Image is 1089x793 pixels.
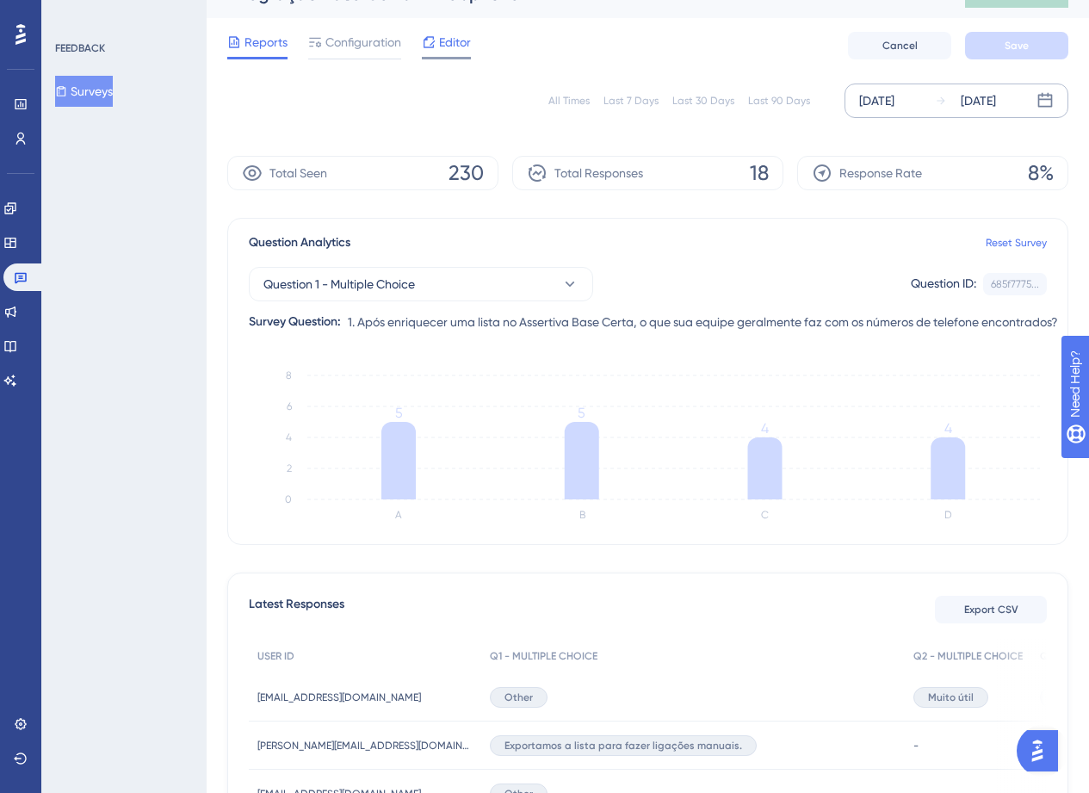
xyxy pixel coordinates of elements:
span: Save [1005,39,1029,53]
iframe: UserGuiding AI Assistant Launcher [1017,725,1068,777]
div: Last 90 Days [748,94,810,108]
text: A [395,509,402,521]
tspan: 0 [285,493,292,505]
button: Surveys [55,76,113,107]
span: 230 [449,159,484,187]
div: [DATE] [961,90,996,111]
span: Muito útil [928,691,974,704]
tspan: 5 [395,405,403,421]
span: Question Analytics [249,232,350,253]
span: [EMAIL_ADDRESS][DOMAIN_NAME] [257,691,421,704]
span: Export CSV [964,603,1018,616]
span: 1. Após enriquecer uma lista no Assertiva Base Certa, o que sua equipe geralmente faz com os núme... [348,312,1058,332]
div: Question ID: [911,273,976,295]
span: Editor [439,32,471,53]
text: C [761,509,769,521]
tspan: 5 [578,405,585,421]
span: Need Help? [40,4,108,25]
span: Total Seen [269,163,327,183]
span: 8% [1028,159,1054,187]
span: Question 1 - Multiple Choice [263,274,415,294]
span: Exportamos a lista para fazer ligações manuais. [504,739,742,753]
text: B [579,509,585,521]
span: - [913,739,919,753]
button: Question 1 - Multiple Choice [249,267,593,301]
span: USER ID [257,649,294,663]
span: Latest Responses [249,594,344,625]
span: Total Responses [554,163,643,183]
span: Configuration [325,32,401,53]
span: Other [504,691,533,704]
div: All Times [548,94,590,108]
span: Cancel [882,39,918,53]
div: [DATE] [859,90,894,111]
span: [PERSON_NAME][EMAIL_ADDRESS][DOMAIN_NAME] [257,739,473,753]
button: Export CSV [935,596,1047,623]
div: Last 30 Days [672,94,734,108]
tspan: 8 [286,369,292,381]
tspan: 4 [761,420,769,437]
div: Survey Question: [249,312,341,332]
tspan: 4 [286,431,292,443]
div: Last 7 Days [603,94,659,108]
div: FEEDBACK [55,41,105,55]
tspan: 2 [287,462,292,474]
span: Q2 - MULTIPLE CHOICE [913,649,1023,663]
span: Reports [244,32,288,53]
span: Response Rate [839,163,922,183]
text: D [944,509,952,521]
span: Q1 - MULTIPLE CHOICE [490,649,597,663]
a: Reset Survey [986,236,1047,250]
button: Save [965,32,1068,59]
tspan: 6 [287,400,292,412]
div: 685f7775... [991,277,1039,291]
button: Cancel [848,32,951,59]
tspan: 4 [944,420,952,437]
span: 18 [750,159,769,187]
